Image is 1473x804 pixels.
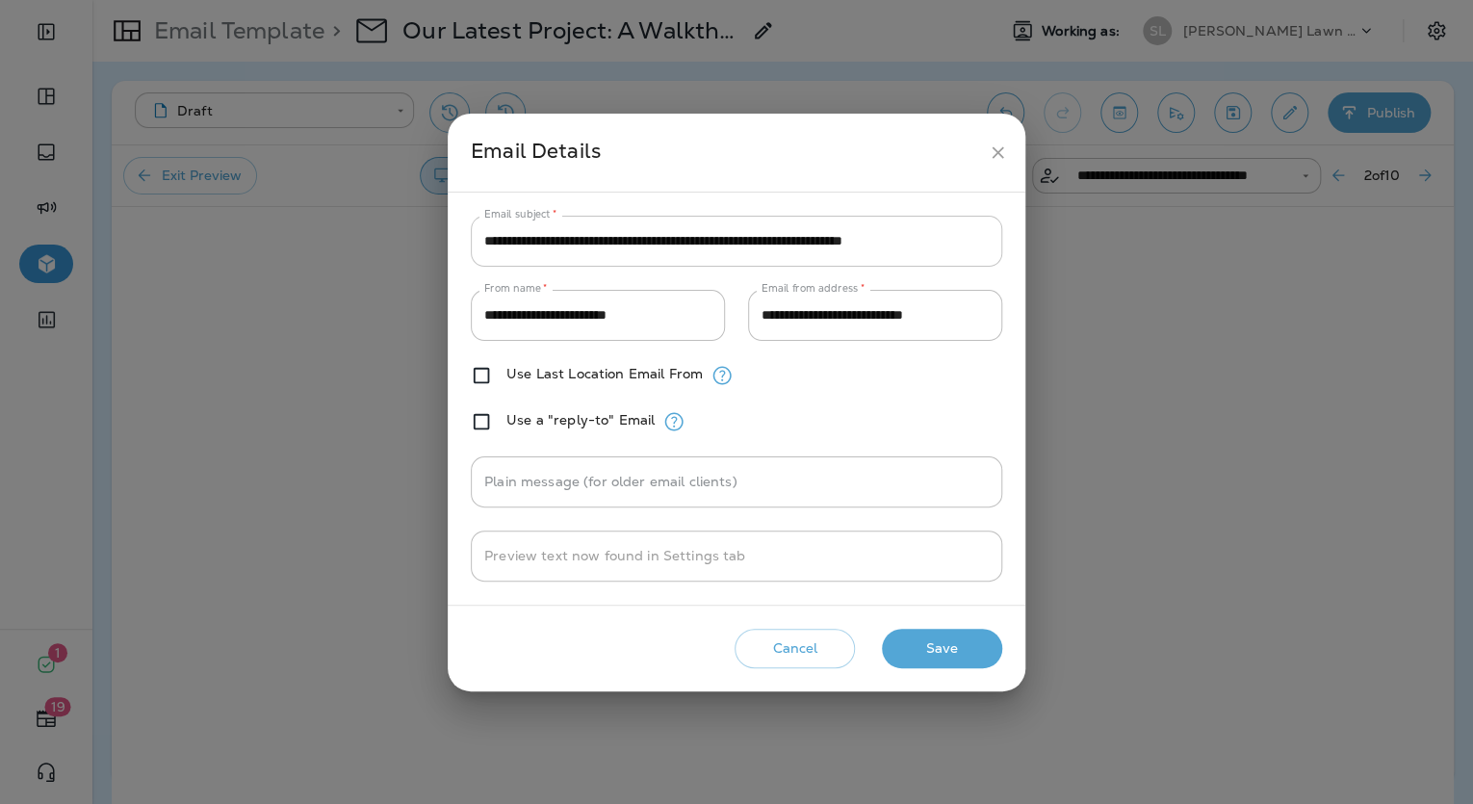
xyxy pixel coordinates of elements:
[762,281,865,296] label: Email from address
[506,366,703,381] label: Use Last Location Email From
[735,629,855,668] button: Cancel
[980,135,1016,170] button: close
[506,412,655,428] label: Use a "reply-to" Email
[882,629,1002,668] button: Save
[484,207,557,221] label: Email subject
[484,281,548,296] label: From name
[471,135,980,170] div: Email Details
